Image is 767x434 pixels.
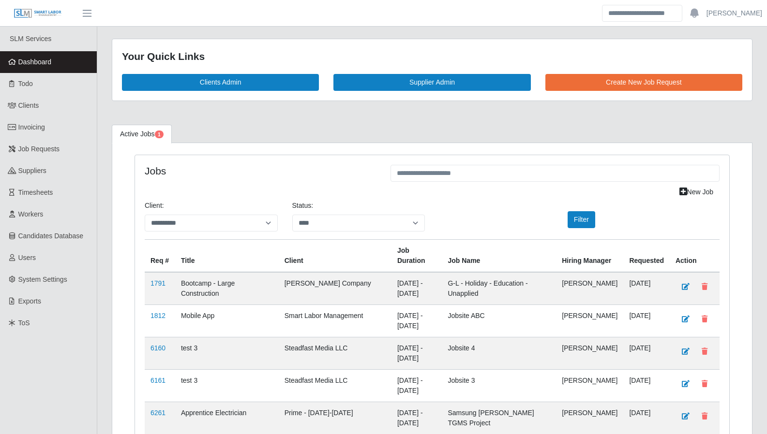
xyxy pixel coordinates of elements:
[391,239,442,272] th: Job Duration
[150,279,165,287] a: 1791
[14,8,62,19] img: SLM Logo
[175,337,279,369] td: test 3
[10,35,51,43] span: SLM Services
[556,402,623,434] td: [PERSON_NAME]
[556,239,623,272] th: Hiring Manager
[279,337,391,369] td: Steadfast Media LLC
[18,58,52,66] span: Dashboard
[391,337,442,369] td: [DATE] - [DATE]
[556,272,623,305] td: [PERSON_NAME]
[391,272,442,305] td: [DATE] - [DATE]
[442,402,556,434] td: Samsung [PERSON_NAME] TGMS Project
[18,254,36,261] span: Users
[18,232,84,240] span: Candidates Database
[279,369,391,402] td: Steadfast Media LLC
[122,49,742,64] div: Your Quick Links
[623,369,670,402] td: [DATE]
[442,369,556,402] td: Jobsite 3
[150,376,165,384] a: 6161
[150,409,165,417] a: 6261
[623,337,670,369] td: [DATE]
[556,337,623,369] td: [PERSON_NAME]
[623,402,670,434] td: [DATE]
[279,304,391,337] td: Smart Labor Management
[155,130,164,138] span: Pending Jobs
[122,74,319,91] a: Clients Admin
[623,239,670,272] th: Requested
[391,369,442,402] td: [DATE] - [DATE]
[18,167,46,174] span: Suppliers
[442,239,556,272] th: Job Name
[442,272,556,305] td: G-L - Holiday - Education - Unapplied
[556,369,623,402] td: [PERSON_NAME]
[279,272,391,305] td: [PERSON_NAME] Company
[145,165,376,177] h4: Jobs
[145,201,164,211] label: Client:
[175,369,279,402] td: test 3
[391,304,442,337] td: [DATE] - [DATE]
[602,5,682,22] input: Search
[18,145,60,153] span: Job Requests
[556,304,623,337] td: [PERSON_NAME]
[150,312,165,319] a: 1812
[279,239,391,272] th: Client
[18,80,33,87] span: Todo
[623,304,670,337] td: [DATE]
[623,272,670,305] td: [DATE]
[175,402,279,434] td: Apprentice Electrician
[292,201,314,211] label: Status:
[18,297,41,305] span: Exports
[707,8,762,18] a: [PERSON_NAME]
[18,275,67,283] span: System Settings
[145,239,175,272] th: Req #
[279,402,391,434] td: Prime - [DATE]-[DATE]
[18,319,30,327] span: ToS
[673,184,720,201] a: New Job
[18,188,53,196] span: Timesheets
[112,125,172,144] a: Active Jobs
[670,239,720,272] th: Action
[333,74,530,91] a: Supplier Admin
[442,337,556,369] td: Jobsite 4
[442,304,556,337] td: Jobsite ABC
[391,402,442,434] td: [DATE] - [DATE]
[568,211,595,228] button: Filter
[18,101,39,109] span: Clients
[18,210,44,218] span: Workers
[175,272,279,305] td: Bootcamp - Large Construction
[175,239,279,272] th: Title
[545,74,742,91] a: Create New Job Request
[175,304,279,337] td: Mobile App
[18,123,45,131] span: Invoicing
[150,344,165,352] a: 6160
